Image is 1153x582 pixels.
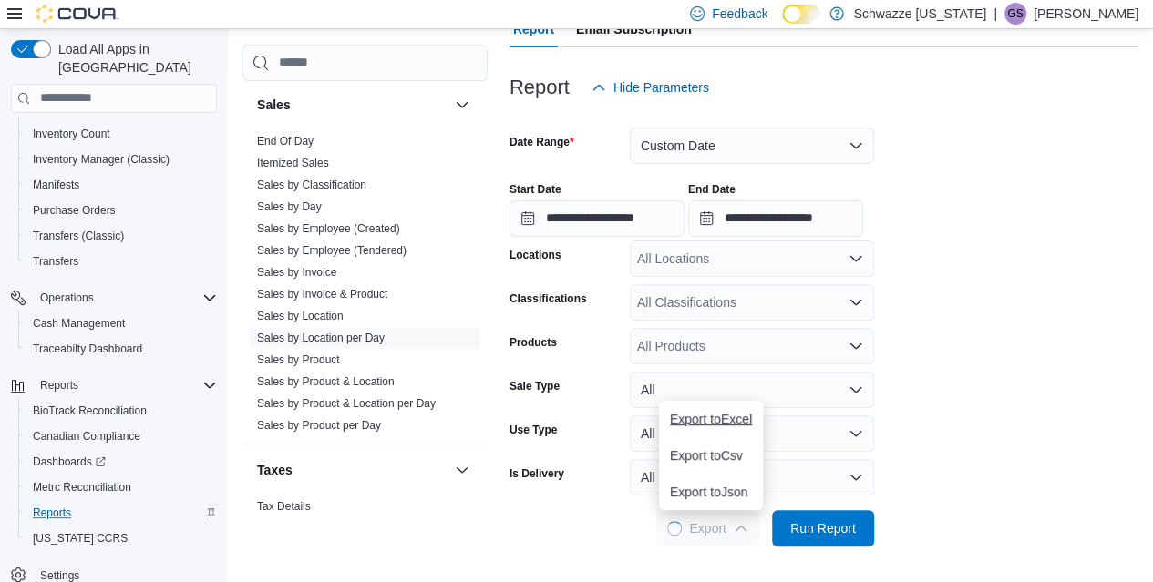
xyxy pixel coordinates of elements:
[257,243,407,258] span: Sales by Employee (Tendered)
[33,287,217,309] span: Operations
[510,248,561,262] label: Locations
[257,418,381,433] span: Sales by Product per Day
[688,182,736,197] label: End Date
[790,519,856,537] span: Run Report
[26,199,123,221] a: Purchase Orders
[451,459,473,481] button: Taxes
[26,400,217,422] span: BioTrack Reconciliation
[712,5,767,23] span: Feedback
[257,265,336,280] span: Sales by Invoice
[33,152,170,167] span: Inventory Manager (Classic)
[257,461,293,479] h3: Taxes
[18,475,224,500] button: Metrc Reconciliation
[18,336,224,362] button: Traceabilty Dashboard
[26,527,135,549] a: [US_STATE] CCRS
[257,352,340,367] span: Sales by Product
[1004,3,1026,25] div: Gulzar Sayall
[33,342,142,356] span: Traceabilty Dashboard
[257,331,385,345] span: Sales by Location per Day
[26,400,154,422] a: BioTrack Reconciliation
[36,5,118,23] img: Cova
[257,157,329,169] a: Itemized Sales
[26,425,217,447] span: Canadian Compliance
[257,309,344,323] span: Sales by Location
[40,291,94,305] span: Operations
[670,448,752,463] span: Export to Csv
[510,379,560,393] label: Sale Type
[26,148,217,170] span: Inventory Manager (Classic)
[257,310,344,322] a: Sales by Location
[576,11,692,47] span: Email Subscription
[18,172,224,198] button: Manifests
[257,96,448,114] button: Sales
[257,179,366,191] a: Sales by Classification
[630,459,874,495] button: All
[33,480,131,495] span: Metrc Reconciliation
[4,373,224,398] button: Reports
[510,200,685,237] input: Press the down key to open a popover containing a calendar.
[33,287,101,309] button: Operations
[18,500,224,526] button: Reports
[33,178,79,192] span: Manifests
[26,476,217,498] span: Metrc Reconciliation
[257,287,387,301] span: Sales by Invoice & Product
[26,225,217,247] span: Transfers (Classic)
[33,531,128,546] span: [US_STATE] CCRS
[26,250,217,272] span: Transfers
[26,312,217,334] span: Cash Management
[670,485,752,499] span: Export to Json
[4,285,224,311] button: Operations
[40,378,78,393] span: Reports
[670,412,752,426] span: Export to Excel
[18,526,224,551] button: [US_STATE] CCRS
[33,203,116,218] span: Purchase Orders
[33,454,106,469] span: Dashboards
[33,429,140,444] span: Canadian Compliance
[242,495,488,546] div: Taxes
[849,339,863,353] button: Open list of options
[257,200,322,213] a: Sales by Day
[853,3,986,25] p: Schwazze [US_STATE]
[257,156,329,170] span: Itemized Sales
[26,338,217,360] span: Traceabilty Dashboard
[688,200,863,237] input: Press the down key to open a popover containing a calendar.
[257,397,436,410] a: Sales by Product & Location per Day
[257,288,387,301] a: Sales by Invoice & Product
[630,372,874,408] button: All
[257,266,336,279] a: Sales by Invoice
[513,11,554,47] span: Report
[33,505,71,520] span: Reports
[510,466,564,481] label: Is Delivery
[18,147,224,172] button: Inventory Manager (Classic)
[18,223,224,249] button: Transfers (Classic)
[33,254,78,269] span: Transfers
[18,424,224,449] button: Canadian Compliance
[257,374,395,389] span: Sales by Product & Location
[782,24,783,25] span: Dark Mode
[1034,3,1138,25] p: [PERSON_NAME]
[510,135,574,149] label: Date Range
[849,295,863,310] button: Open list of options
[26,199,217,221] span: Purchase Orders
[257,134,314,148] span: End Of Day
[18,198,224,223] button: Purchase Orders
[26,148,177,170] a: Inventory Manager (Classic)
[993,3,997,25] p: |
[26,425,148,447] a: Canadian Compliance
[257,396,436,411] span: Sales by Product & Location per Day
[257,461,448,479] button: Taxes
[849,251,863,266] button: Open list of options
[257,353,340,366] a: Sales by Product
[772,510,874,546] button: Run Report
[510,423,557,437] label: Use Type
[26,451,217,473] span: Dashboards
[257,199,322,214] span: Sales by Day
[257,96,291,114] h3: Sales
[18,121,224,147] button: Inventory Count
[33,374,86,396] button: Reports
[26,527,217,549] span: Washington CCRS
[51,40,217,77] span: Load All Apps in [GEOGRAPHIC_DATA]
[659,437,763,474] button: Export toCsv
[257,244,407,257] a: Sales by Employee (Tendered)
[257,222,400,235] a: Sales by Employee (Created)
